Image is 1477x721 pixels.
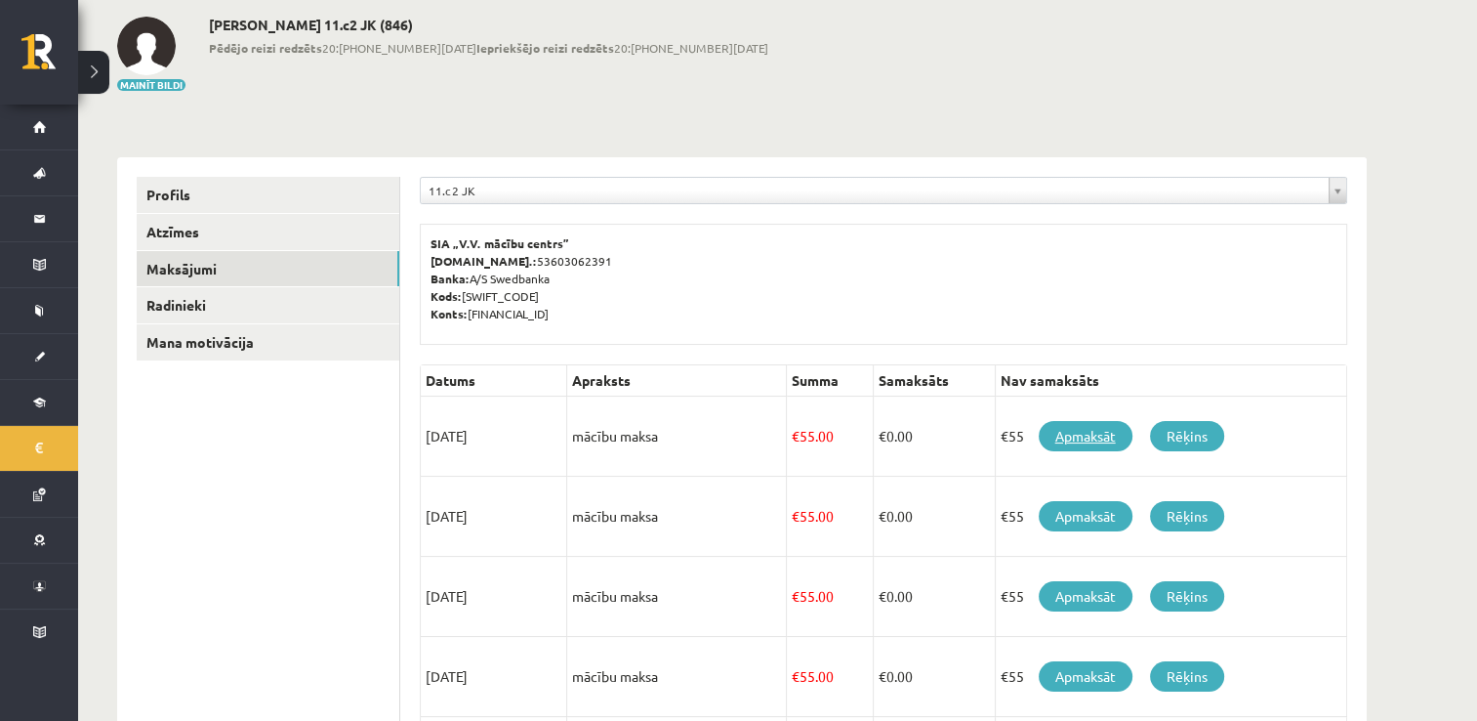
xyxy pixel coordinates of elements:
[792,507,800,525] span: €
[995,637,1346,717] td: €55
[431,271,470,286] b: Banka:
[209,17,768,33] h2: [PERSON_NAME] 11.c2 JK (846)
[787,397,874,477] td: 55.00
[787,637,874,717] td: 55.00
[1150,661,1224,692] a: Rēķins
[421,637,567,717] td: [DATE]
[792,667,800,685] span: €
[995,477,1346,557] td: €55
[567,477,787,557] td: mācību maksa
[421,477,567,557] td: [DATE]
[567,365,787,397] th: Apraksts
[1150,581,1224,612] a: Rēķins
[137,214,399,250] a: Atzīmes
[873,365,995,397] th: Samaksāts
[137,251,399,287] a: Maksājumi
[879,667,886,685] span: €
[567,397,787,477] td: mācību maksa
[429,178,1321,203] span: 11.c2 JK
[421,365,567,397] th: Datums
[787,477,874,557] td: 55.00
[567,637,787,717] td: mācību maksa
[873,397,995,477] td: 0.00
[787,557,874,637] td: 55.00
[137,287,399,323] a: Radinieki
[879,507,886,525] span: €
[879,427,886,445] span: €
[117,17,176,75] img: Rolands Rozītis
[995,365,1346,397] th: Nav samaksāts
[995,397,1346,477] td: €55
[792,427,800,445] span: €
[431,253,537,269] b: [DOMAIN_NAME].:
[431,235,570,251] b: SIA „V.V. mācību centrs”
[137,324,399,360] a: Mana motivācija
[137,177,399,213] a: Profils
[117,79,185,91] button: Mainīt bildi
[421,178,1346,203] a: 11.c2 JK
[1039,581,1132,612] a: Apmaksāt
[421,557,567,637] td: [DATE]
[209,40,322,56] b: Pēdējo reizi redzēts
[787,365,874,397] th: Summa
[1039,501,1132,531] a: Apmaksāt
[1039,661,1132,692] a: Apmaksāt
[21,34,78,83] a: Rīgas 1. Tālmācības vidusskola
[421,397,567,477] td: [DATE]
[567,557,787,637] td: mācību maksa
[431,234,1336,322] p: 53603062391 A/S Swedbanka [SWIFT_CODE] [FINANCIAL_ID]
[792,587,800,605] span: €
[476,40,614,56] b: Iepriekšējo reizi redzēts
[1150,501,1224,531] a: Rēķins
[431,306,468,321] b: Konts:
[1150,421,1224,451] a: Rēķins
[873,477,995,557] td: 0.00
[873,637,995,717] td: 0.00
[995,557,1346,637] td: €55
[873,557,995,637] td: 0.00
[1039,421,1132,451] a: Apmaksāt
[879,587,886,605] span: €
[431,288,462,304] b: Kods:
[209,39,768,57] span: 20:[PHONE_NUMBER][DATE] 20:[PHONE_NUMBER][DATE]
